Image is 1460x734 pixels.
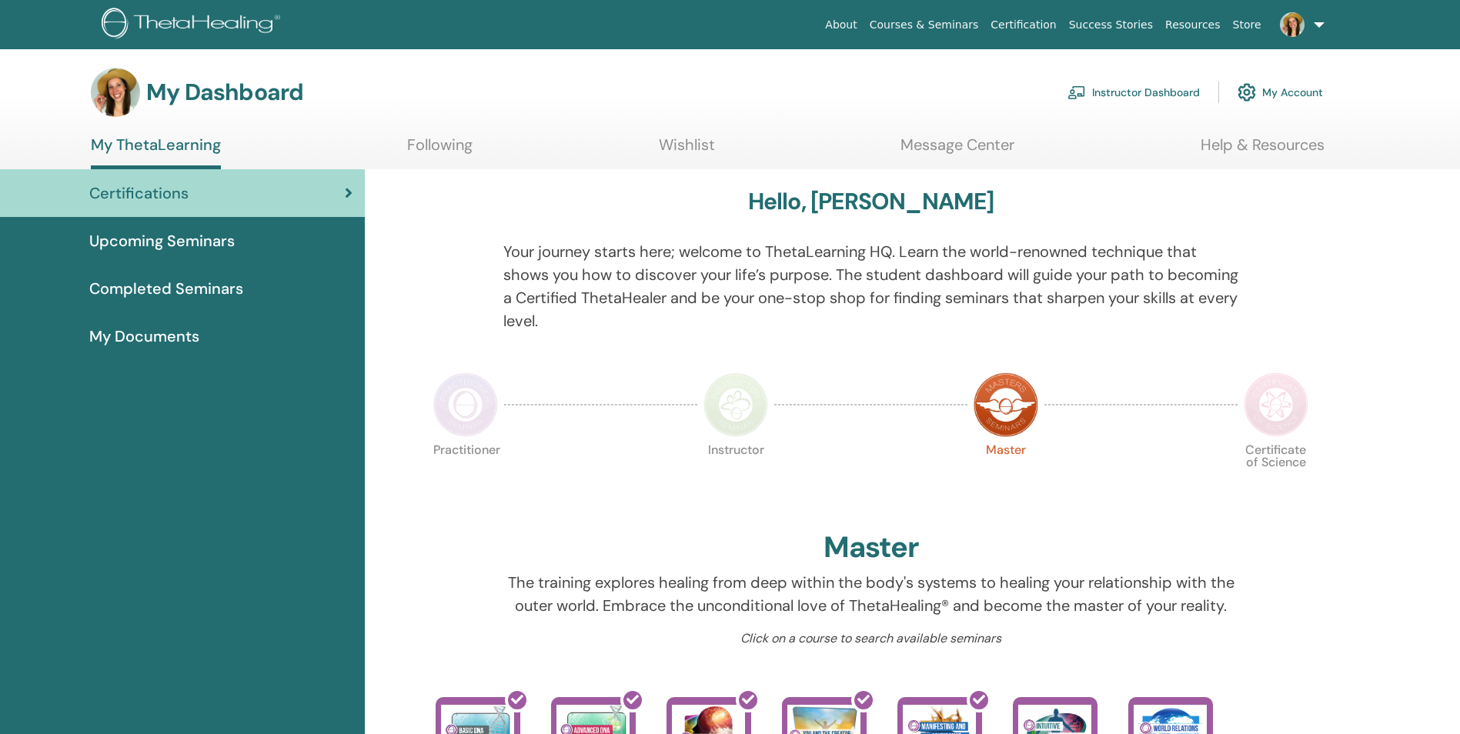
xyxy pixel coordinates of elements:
a: My ThetaLearning [91,135,221,169]
a: Resources [1159,11,1227,39]
a: Help & Resources [1201,135,1325,165]
h3: My Dashboard [146,78,303,106]
img: Master [974,372,1038,437]
p: Your journey starts here; welcome to ThetaLearning HQ. Learn the world-renowned technique that sh... [503,240,1238,332]
span: Upcoming Seminars [89,229,235,252]
a: Message Center [900,135,1014,165]
img: default.jpg [91,68,140,117]
a: Courses & Seminars [864,11,985,39]
img: cog.svg [1238,79,1256,105]
img: Certificate of Science [1244,372,1308,437]
p: Practitioner [433,444,498,509]
h3: Hello, [PERSON_NAME] [748,188,994,215]
img: default.jpg [1280,12,1305,37]
img: Instructor [703,372,768,437]
h2: Master [824,530,919,566]
span: Completed Seminars [89,277,243,300]
p: Instructor [703,444,768,509]
span: Certifications [89,182,189,205]
a: Following [407,135,473,165]
p: Certificate of Science [1244,444,1308,509]
img: Practitioner [433,372,498,437]
img: chalkboard-teacher.svg [1067,85,1086,99]
p: The training explores healing from deep within the body's systems to healing your relationship wi... [503,571,1238,617]
a: About [819,11,863,39]
img: logo.png [102,8,286,42]
a: Store [1227,11,1268,39]
a: Wishlist [659,135,715,165]
span: My Documents [89,325,199,348]
a: Success Stories [1063,11,1159,39]
a: My Account [1238,75,1323,109]
a: Certification [984,11,1062,39]
a: Instructor Dashboard [1067,75,1200,109]
p: Click on a course to search available seminars [503,629,1238,648]
p: Master [974,444,1038,509]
